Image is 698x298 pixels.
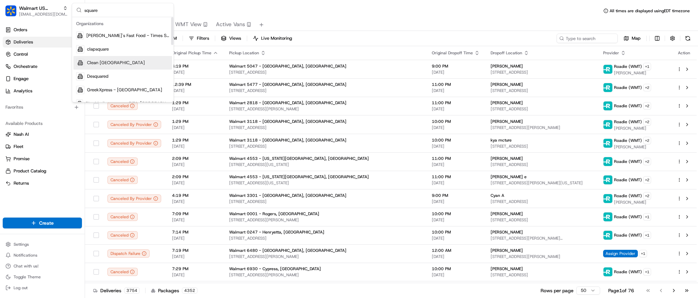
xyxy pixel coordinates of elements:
span: [STREET_ADDRESS] [491,106,592,112]
div: 3754 [124,287,140,294]
a: Fleet [5,144,79,150]
button: Filters [186,34,212,43]
span: [DATE] [432,70,480,75]
span: [STREET_ADDRESS] [229,199,421,204]
span: 4:19 PM [172,63,218,69]
a: Orders [3,24,82,35]
button: Canceled [107,213,138,221]
button: Canceled [107,102,138,110]
span: Control [14,51,28,57]
span: [DATE] [432,254,480,259]
span: [DATE] [172,88,218,93]
span: Cyan A [491,193,504,198]
a: Returns [5,180,79,186]
div: Page 1 of 76 [608,287,634,294]
span: [PERSON_NAME] [614,70,651,76]
span: Product Catalog [14,168,46,174]
button: Refresh [683,34,693,43]
div: Canceled By Provider [107,139,161,147]
span: Views [229,35,241,41]
div: Canceled By Provider [107,120,161,129]
button: Log out [3,283,82,293]
span: GreekXpress - [GEOGRAPHIC_DATA] [87,87,162,93]
span: Walmart 6930 - Cypress, [GEOGRAPHIC_DATA] [229,266,321,272]
span: All times are displayed using EDT timezone [610,8,690,14]
div: Suggestions [72,17,173,102]
span: Chat with us! [14,263,38,269]
button: [EMAIL_ADDRESS][DOMAIN_NAME] [19,12,68,17]
span: [DATE] [432,106,480,112]
span: Map [632,35,641,41]
button: Product Catalog [3,166,82,176]
span: Original Pickup Time [172,50,211,56]
span: Analytics [14,88,32,94]
span: 7:19 PM [172,248,218,253]
span: 4:19 PM [172,193,218,198]
button: Canceled By Provider [107,194,161,203]
span: [PERSON_NAME] [491,266,523,272]
span: Walmart 3301 - [GEOGRAPHIC_DATA], [GEOGRAPHIC_DATA] [229,193,346,198]
button: Dispatch Failure [107,249,150,258]
span: [STREET_ADDRESS] [491,162,592,167]
div: Action [677,50,691,56]
div: Canceled [107,268,138,276]
span: Log out [14,285,28,291]
div: Deliveries [93,287,140,294]
span: [PERSON_NAME] [614,200,651,205]
span: Orchestrate [14,63,37,70]
button: +1 [643,63,651,70]
button: Views [218,34,244,43]
span: Roadie (WMT) [614,119,642,125]
span: [STREET_ADDRESS][PERSON_NAME] [229,254,421,259]
div: Organizations [73,19,172,29]
span: Engage [14,76,29,82]
span: 1:29 PM [172,100,218,106]
button: +2 [643,84,651,91]
span: WMT View [175,20,202,29]
span: [DATE] [172,272,218,278]
button: Notifications [3,250,82,260]
span: [PERSON_NAME] [491,248,523,253]
span: 12:00 AM [432,248,480,253]
span: Walmart 4553 - [US_STATE][GEOGRAPHIC_DATA], [GEOGRAPHIC_DATA] [229,156,369,161]
span: Walmart 2818 - [GEOGRAPHIC_DATA], [GEOGRAPHIC_DATA] [229,100,346,106]
input: Search... [84,3,169,17]
span: Walmart US Stores [19,5,60,12]
span: [STREET_ADDRESS][PERSON_NAME] [229,272,421,278]
span: 9:00 PM [432,63,480,69]
div: Favorites [3,102,82,113]
span: Walmart 3118 - [GEOGRAPHIC_DATA], [GEOGRAPHIC_DATA] [229,119,346,124]
span: Notifications [14,253,37,258]
span: [DATE] [432,199,480,204]
span: Filters [197,35,209,41]
img: roadie-logo-v2.jpg [603,65,612,74]
span: [DATE] [172,106,218,112]
span: Roadie (WMT) [614,103,642,109]
span: Walmart 3118 - [GEOGRAPHIC_DATA], [GEOGRAPHIC_DATA] [229,137,346,143]
span: 11:00 PM [432,174,480,180]
span: [STREET_ADDRESS][PERSON_NAME] [229,106,421,112]
a: Product Catalog [5,168,79,174]
div: Canceled [107,231,138,239]
img: roadie-logo-v2.jpg [603,267,612,276]
span: Walmart 5047 - [GEOGRAPHIC_DATA], [GEOGRAPHIC_DATA] [229,63,346,69]
span: [DATE] [172,217,218,223]
span: 10:00 PM [432,229,480,235]
button: +1 [643,231,651,239]
button: +1 [639,250,647,257]
img: roadie-logo-v2.jpg [603,120,612,129]
span: [STREET_ADDRESS] [229,70,421,75]
span: [DATE] [172,162,218,167]
button: +2 [643,176,651,184]
span: Provider [603,50,619,56]
span: [STREET_ADDRESS][PERSON_NAME][US_STATE] [491,180,592,186]
span: [DATE] [172,125,218,130]
button: Control [3,49,82,60]
div: Packages [151,287,198,294]
div: Canceled [107,157,138,166]
button: Nash AI [3,129,82,140]
button: Toggle Theme [3,272,82,282]
span: Active Vans [216,20,245,29]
